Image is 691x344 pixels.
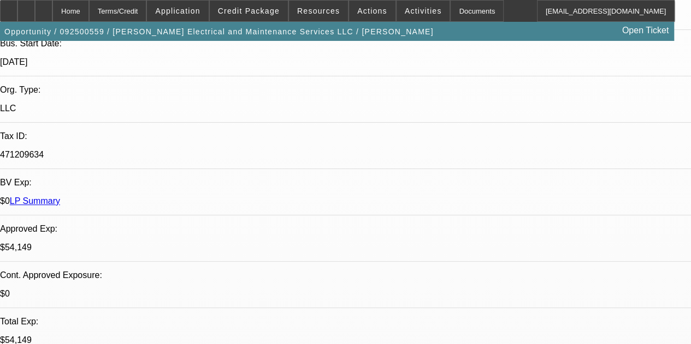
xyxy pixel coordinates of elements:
a: Open Ticket [618,21,673,40]
span: Application [155,7,200,15]
span: Resources [297,7,340,15]
a: LP Summary [10,196,60,206]
button: Actions [349,1,395,21]
button: Application [147,1,208,21]
span: Credit Package [218,7,280,15]
button: Resources [289,1,348,21]
button: Activities [397,1,450,21]
button: Credit Package [210,1,288,21]
span: Actions [357,7,387,15]
span: Activities [405,7,442,15]
span: Opportunity / 092500559 / [PERSON_NAME] Electrical and Maintenance Services LLC / [PERSON_NAME] [4,27,434,36]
